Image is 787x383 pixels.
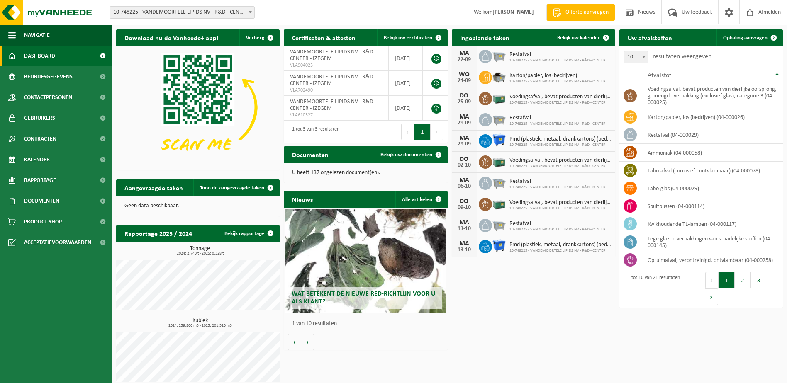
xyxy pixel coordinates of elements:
p: 1 van 10 resultaten [292,321,443,327]
h2: Documenten [284,146,337,162]
span: Restafval [509,51,605,58]
a: Bekijk uw documenten [374,146,447,163]
img: Download de VHEPlus App [116,46,280,169]
button: 1 [414,124,431,140]
button: 3 [751,272,767,288]
div: MA [456,219,473,226]
div: MA [456,177,473,184]
img: WB-2500-GAL-GY-01 [492,112,506,126]
span: 10-748225 - VANDEMOORTELE LIPIDS NV - R&D - CENTER [509,227,605,232]
span: VANDEMOORTELE LIPIDS NV - R&D - CENTER - IZEGEM [290,99,376,112]
span: 10-748225 - VANDEMOORTELE LIPIDS NV - R&D - CENTER [509,58,605,63]
span: 10-748225 - VANDEMOORTELE LIPIDS NV - R&D - CENTER [509,248,611,253]
p: Geen data beschikbaar. [124,203,271,209]
span: Voedingsafval, bevat producten van dierlijke oorsprong, gemengde verpakking (exc... [509,157,611,164]
span: VLA702490 [290,87,382,94]
span: Bekijk uw documenten [380,152,432,158]
div: 06-10 [456,184,473,189]
div: DO [456,156,473,162]
strong: [PERSON_NAME] [492,9,534,15]
span: Restafval [509,178,605,185]
span: Navigatie [24,25,50,46]
p: U heeft 137 ongelezen document(en). [292,170,439,176]
span: Kalender [24,149,50,170]
span: Documenten [24,191,59,211]
span: Bekijk uw certificaten [384,35,432,41]
td: [DATE] [389,71,423,96]
span: 10-748225 - VANDEMOORTELE LIPIDS NV - R&D - CENTER [509,79,605,84]
span: Restafval [509,115,605,121]
h2: Nieuws [284,191,321,207]
img: WB-1100-HPE-BE-01 [492,239,506,253]
span: Bedrijfsgegevens [24,66,73,87]
span: Pmd (plastiek, metaal, drankkartons) (bedrijven) [509,136,611,143]
div: MA [456,50,473,57]
div: MA [456,240,473,247]
td: labo-glas (04-000079) [641,179,783,197]
a: Wat betekent de nieuwe RED-richtlijn voor u als klant? [285,209,446,313]
div: 29-09 [456,141,473,147]
button: Next [431,124,443,140]
h2: Ingeplande taken [452,29,518,46]
label: resultaten weergeven [653,53,711,60]
h2: Certificaten & attesten [284,29,364,46]
button: 1 [719,272,735,288]
div: DO [456,198,473,205]
a: Offerte aanvragen [546,4,615,21]
h2: Download nu de Vanheede+ app! [116,29,227,46]
div: 02-10 [456,162,473,168]
button: Next [705,288,718,305]
div: WO [456,71,473,78]
td: restafval (04-000029) [641,126,783,144]
span: VLA904023 [290,62,382,69]
span: Offerte aanvragen [563,8,611,17]
span: Verberg [246,35,264,41]
button: Previous [401,124,414,140]
div: 09-10 [456,205,473,211]
button: 2 [735,272,751,288]
span: Bekijk uw kalender [557,35,600,41]
span: VANDEMOORTELE LIPIDS NV - R&D - CENTER - IZEGEM [290,49,376,62]
div: 1 tot 10 van 21 resultaten [624,271,680,306]
a: Bekijk rapportage [218,225,279,242]
h2: Uw afvalstoffen [619,29,680,46]
span: 10 [624,51,648,63]
td: lege glazen verpakkingen van schadelijke stoffen (04-000145) [641,233,783,251]
div: 29-09 [456,120,473,126]
button: Vorige [288,334,301,350]
span: VANDEMOORTELE LIPIDS NV - R&D - CENTER - IZEGEM [290,74,376,87]
td: opruimafval, verontreinigd, ontvlambaar (04-000258) [641,251,783,269]
div: DO [456,92,473,99]
img: PB-LB-0680-HPE-GN-01 [492,196,506,211]
span: Voedingsafval, bevat producten van dierlijke oorsprong, gemengde verpakking (exc... [509,94,611,100]
td: [DATE] [389,96,423,121]
span: 10-748225 - VANDEMOORTELE LIPIDS NV - R&D - CENTER [509,164,611,169]
span: 2024: 259,800 m3 - 2025: 201,520 m3 [120,324,280,328]
img: WB-5000-GAL-GY-01 [492,70,506,84]
span: Dashboard [24,46,55,66]
div: 13-10 [456,226,473,232]
span: Voedingsafval, bevat producten van dierlijke oorsprong, gemengde verpakking (exc... [509,199,611,206]
td: ammoniak (04-000058) [641,144,783,162]
span: Contactpersonen [24,87,72,108]
div: 1 tot 3 van 3 resultaten [288,123,339,141]
img: WB-2500-GAL-GY-01 [492,175,506,189]
td: kwikhoudende TL-lampen (04-000117) [641,215,783,233]
span: Rapportage [24,170,56,191]
button: Previous [705,272,719,288]
span: 10-748225 - VANDEMOORTELE LIPIDS NV - R&D - CENTER [509,143,611,148]
div: MA [456,114,473,120]
span: 2024: 2,740 t - 2025: 0,328 t [120,252,280,256]
a: Bekijk uw kalender [551,29,614,46]
h3: Kubiek [120,318,280,328]
span: 10-748225 - VANDEMOORTELE LIPIDS NV - R&D - CENTER [509,206,611,211]
span: Wat betekent de nieuwe RED-richtlijn voor u als klant? [292,291,435,305]
div: 24-09 [456,78,473,84]
span: 10-748225 - VANDEMOORTELE LIPIDS NV - R&D - CENTER - IZEGEM [110,7,254,18]
td: spuitbussen (04-000114) [641,197,783,215]
td: karton/papier, los (bedrijven) (04-000026) [641,108,783,126]
td: voedingsafval, bevat producten van dierlijke oorsprong, gemengde verpakking (exclusief glas), cat... [641,83,783,108]
span: Afvalstof [648,72,671,79]
div: MA [456,135,473,141]
span: 10-748225 - VANDEMOORTELE LIPIDS NV - R&D - CENTER [509,100,611,105]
